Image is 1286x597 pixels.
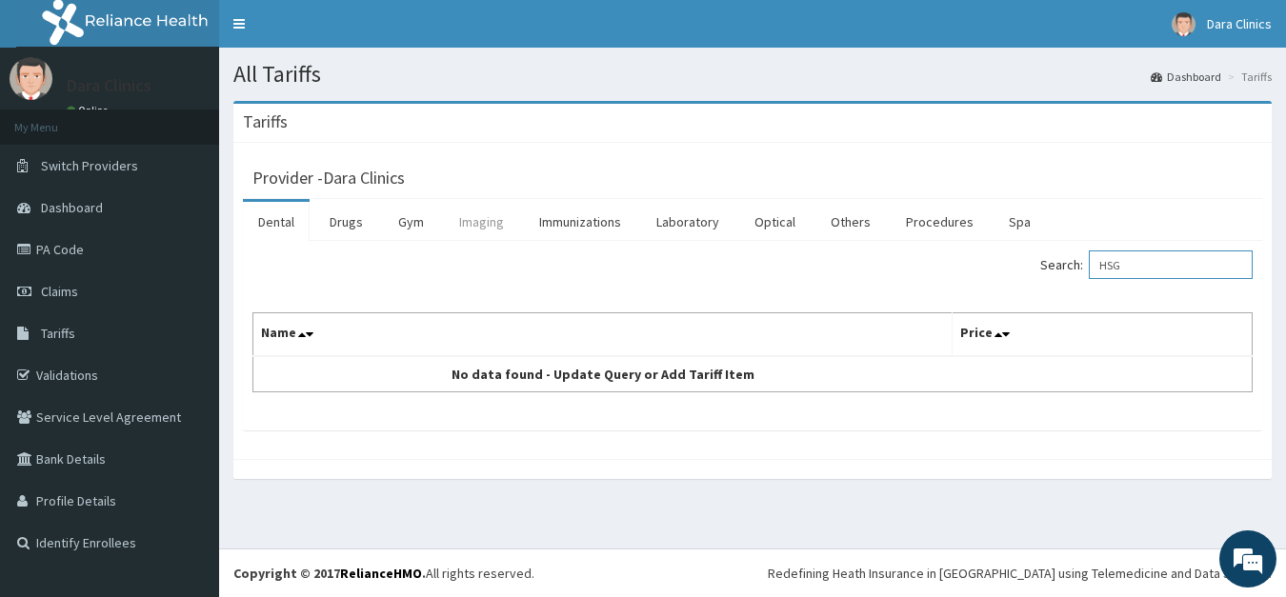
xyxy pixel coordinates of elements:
[1207,15,1272,32] span: Dara Clinics
[314,202,378,242] a: Drugs
[233,565,426,582] strong: Copyright © 2017 .
[953,313,1253,357] th: Price
[67,104,112,117] a: Online
[994,202,1046,242] a: Spa
[768,564,1272,583] div: Redefining Heath Insurance in [GEOGRAPHIC_DATA] using Telemedicine and Data Science!
[1172,12,1196,36] img: User Image
[383,202,439,242] a: Gym
[233,62,1272,87] h1: All Tariffs
[891,202,989,242] a: Procedures
[1040,250,1253,279] label: Search:
[35,95,77,143] img: d_794563401_company_1708531726252_794563401
[10,396,363,463] textarea: Type your message and hit 'Enter'
[253,313,953,357] th: Name
[815,202,886,242] a: Others
[99,107,320,131] div: Chat with us now
[41,283,78,300] span: Claims
[641,202,734,242] a: Laboratory
[1223,69,1272,85] li: Tariffs
[1151,69,1221,85] a: Dashboard
[41,325,75,342] span: Tariffs
[253,356,953,392] td: No data found - Update Query or Add Tariff Item
[67,77,151,94] p: Dara Clinics
[10,57,52,100] img: User Image
[252,169,405,187] h3: Provider - Dara Clinics
[219,548,1286,597] footer: All rights reserved.
[312,10,358,55] div: Minimize live chat window
[41,199,103,216] span: Dashboard
[111,178,263,370] span: We're online!
[243,113,288,130] h3: Tariffs
[41,157,138,174] span: Switch Providers
[524,202,636,242] a: Immunizations
[340,565,422,582] a: RelianceHMO
[243,202,310,242] a: Dental
[444,202,519,242] a: Imaging
[1089,250,1253,279] input: Search:
[739,202,811,242] a: Optical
